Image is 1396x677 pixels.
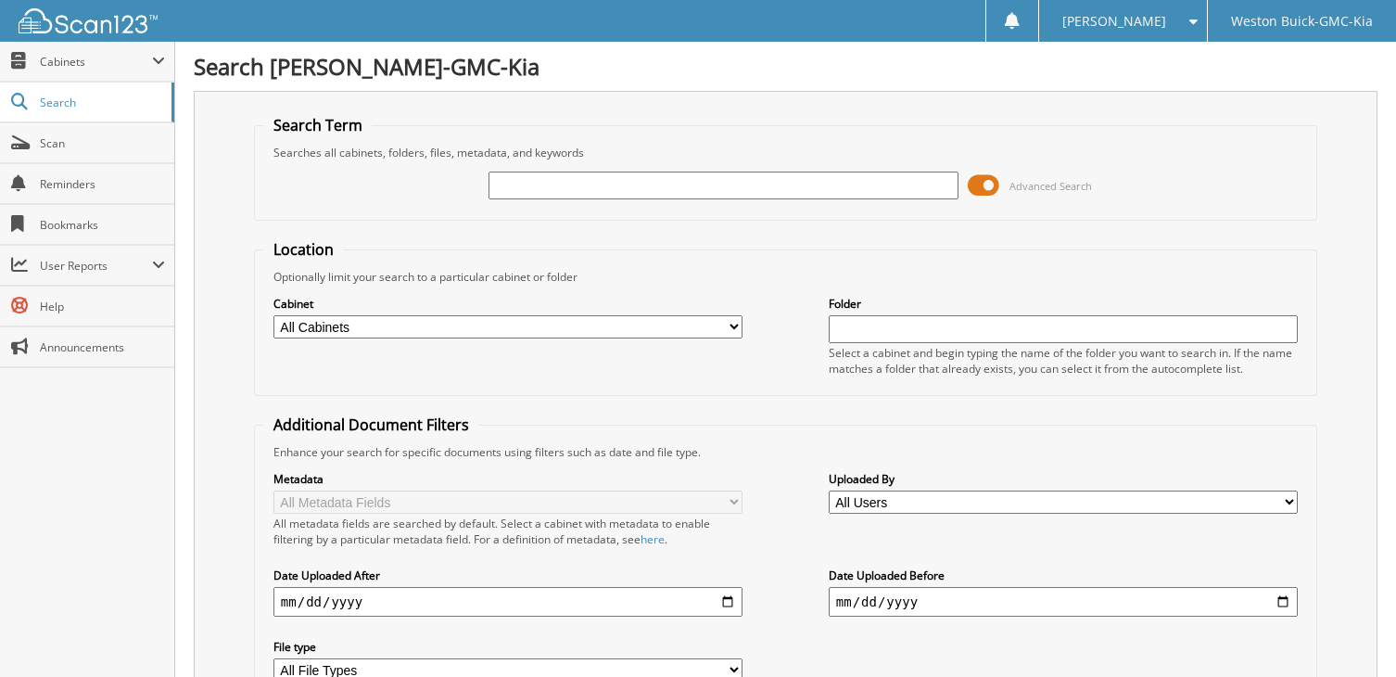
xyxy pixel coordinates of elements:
[1062,16,1166,27] span: [PERSON_NAME]
[264,145,1307,160] div: Searches all cabinets, folders, files, metadata, and keywords
[264,115,372,135] legend: Search Term
[273,587,742,617] input: start
[40,339,165,355] span: Announcements
[829,471,1298,487] label: Uploaded By
[273,516,742,547] div: All metadata fields are searched by default. Select a cabinet with metadata to enable filtering b...
[40,95,162,110] span: Search
[273,639,742,655] label: File type
[19,8,158,33] img: scan123-logo-white.svg
[40,176,165,192] span: Reminders
[40,54,152,70] span: Cabinets
[40,135,165,151] span: Scan
[273,296,742,312] label: Cabinet
[40,217,165,233] span: Bookmarks
[273,471,742,487] label: Metadata
[264,444,1307,460] div: Enhance your search for specific documents using filters such as date and file type.
[40,258,152,274] span: User Reports
[264,415,478,435] legend: Additional Document Filters
[194,51,1377,82] h1: Search [PERSON_NAME]-GMC-Kia
[264,269,1307,285] div: Optionally limit your search to a particular cabinet or folder
[829,296,1298,312] label: Folder
[829,587,1298,617] input: end
[264,239,343,260] legend: Location
[829,345,1298,377] div: Select a cabinet and begin typing the name of the folder you want to search in. If the name match...
[641,531,665,547] a: here
[1231,16,1373,27] span: Weston Buick-GMC-Kia
[40,299,165,314] span: Help
[273,568,742,583] label: Date Uploaded After
[1009,179,1092,193] span: Advanced Search
[829,568,1298,583] label: Date Uploaded Before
